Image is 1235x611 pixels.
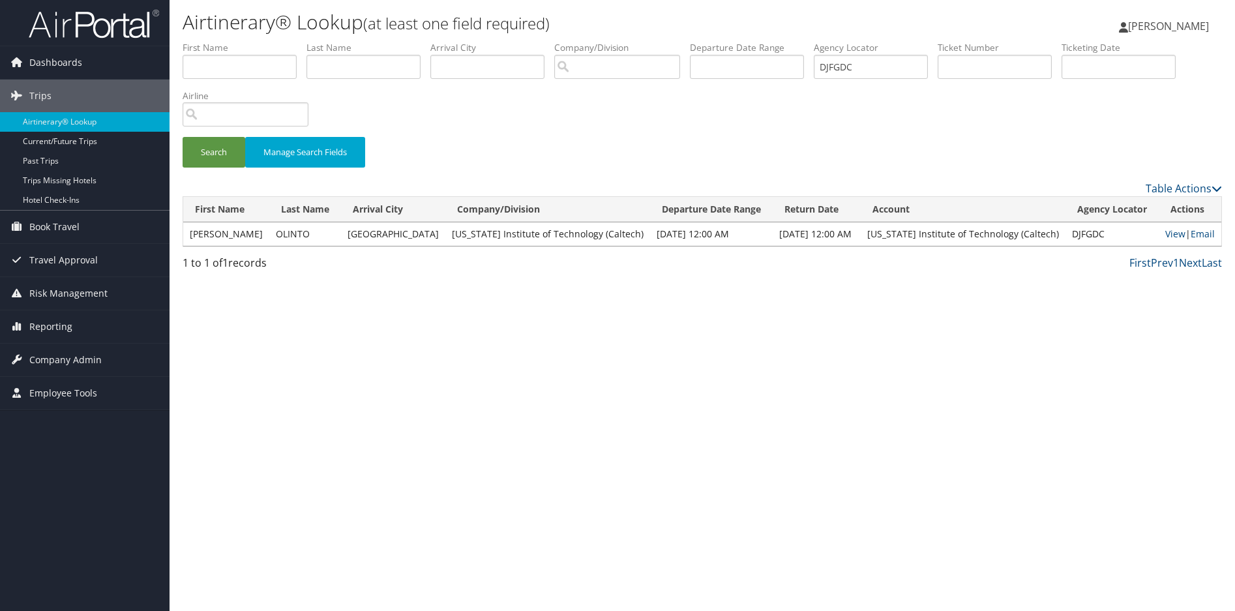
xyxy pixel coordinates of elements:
[269,222,341,246] td: OLINTO
[1065,197,1159,222] th: Agency Locator: activate to sort column ascending
[1173,256,1179,270] a: 1
[363,12,550,34] small: (at least one field required)
[245,137,365,168] button: Manage Search Fields
[222,256,228,270] span: 1
[554,41,690,54] label: Company/Division
[269,197,341,222] th: Last Name: activate to sort column ascending
[773,197,861,222] th: Return Date: activate to sort column ascending
[341,222,445,246] td: [GEOGRAPHIC_DATA]
[306,41,430,54] label: Last Name
[29,310,72,343] span: Reporting
[183,89,318,102] label: Airline
[1202,256,1222,270] a: Last
[29,8,159,39] img: airportal-logo.png
[1165,228,1185,240] a: View
[814,41,938,54] label: Agency Locator
[29,344,102,376] span: Company Admin
[861,197,1065,222] th: Account: activate to sort column ascending
[1119,7,1222,46] a: [PERSON_NAME]
[861,222,1065,246] td: [US_STATE] Institute of Technology (Caltech)
[183,255,428,277] div: 1 to 1 of records
[938,41,1062,54] label: Ticket Number
[183,41,306,54] label: First Name
[183,8,876,36] h1: Airtinerary® Lookup
[650,197,773,222] th: Departure Date Range: activate to sort column ascending
[183,137,245,168] button: Search
[773,222,861,246] td: [DATE] 12:00 AM
[1129,256,1151,270] a: First
[29,277,108,310] span: Risk Management
[1065,222,1159,246] td: DJFGDC
[29,211,80,243] span: Book Travel
[1151,256,1173,270] a: Prev
[1062,41,1185,54] label: Ticketing Date
[29,377,97,410] span: Employee Tools
[445,222,650,246] td: [US_STATE] Institute of Technology (Caltech)
[445,197,650,222] th: Company/Division
[650,222,773,246] td: [DATE] 12:00 AM
[341,197,445,222] th: Arrival City: activate to sort column ascending
[1179,256,1202,270] a: Next
[430,41,554,54] label: Arrival City
[29,80,52,112] span: Trips
[1191,228,1215,240] a: Email
[1159,222,1221,246] td: |
[1159,197,1221,222] th: Actions
[29,244,98,276] span: Travel Approval
[183,222,269,246] td: [PERSON_NAME]
[29,46,82,79] span: Dashboards
[183,197,269,222] th: First Name: activate to sort column ascending
[690,41,814,54] label: Departure Date Range
[1128,19,1209,33] span: [PERSON_NAME]
[1146,181,1222,196] a: Table Actions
